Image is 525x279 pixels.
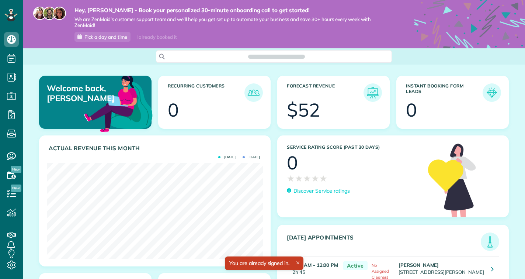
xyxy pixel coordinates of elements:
[225,256,303,270] div: You are already signed in.
[74,7,392,14] strong: Hey, [PERSON_NAME] - Book your personalized 30-minute onboarding call to get started!
[303,172,311,185] span: ★
[406,101,417,119] div: 0
[47,83,115,103] p: Welcome back, [PERSON_NAME]!
[295,172,303,185] span: ★
[246,85,261,100] img: icon_recurring_customers-cf858462ba22bcd05b5a5880d41d6543d210077de5bb9ebc9590e49fd87d84ed.png
[168,83,244,102] h3: Recurring Customers
[287,234,481,251] h3: [DATE] Appointments
[74,32,131,42] a: Pick a day and time
[83,67,154,139] img: dashboard_welcome-42a62b7d889689a78055ac9021e634bf52bae3f8056760290aed330b23ab8690.png
[84,34,127,40] span: Pick a day and time
[399,262,439,268] strong: [PERSON_NAME]
[406,83,483,102] h3: Instant Booking Form Leads
[287,154,298,172] div: 0
[53,7,66,20] img: michelle-19f622bdf1676172e81f8f8fba1fb50e276960ebfe0243fe18214015130c80e4.jpg
[287,187,350,195] a: Discover Service ratings
[292,262,338,268] strong: 9:15 AM - 12:00 PM
[11,185,21,192] span: New
[287,172,295,185] span: ★
[218,155,236,159] span: [DATE]
[484,85,499,100] img: icon_form_leads-04211a6a04a5b2264e4ee56bc0799ec3eb69b7e499cbb523a139df1d13a81ae0.png
[168,101,179,119] div: 0
[287,145,421,150] h3: Service Rating score (past 30 days)
[243,155,260,159] span: [DATE]
[287,83,364,102] h3: Forecast Revenue
[287,101,320,119] div: $52
[33,7,46,20] img: maria-72a9807cf96188c08ef61303f053569d2e2a8a1cde33d635c8a3ac13582a053d.jpg
[49,145,263,152] h3: Actual Revenue this month
[255,53,297,60] span: Search ZenMaid…
[43,7,56,20] img: jorge-587dff0eeaa6aab1f244e6dc62b8924c3b6ad411094392a53c71c6c4a576187d.jpg
[365,85,380,100] img: icon_forecast_revenue-8c13a41c7ed35a8dcfafea3cbb826a0462acb37728057bba2d056411b612bbbe.png
[11,166,21,173] span: New
[132,32,181,42] div: I already booked it
[343,261,368,271] span: Active
[311,172,319,185] span: ★
[319,172,327,185] span: ★
[293,187,350,195] p: Discover Service ratings
[74,16,392,29] span: We are ZenMaid’s customer support team and we’ll help you get set up to automate your business an...
[483,234,497,249] img: icon_todays_appointments-901f7ab196bb0bea1936b74009e4eb5ffbc2d2711fa7634e0d609ed5ef32b18b.png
